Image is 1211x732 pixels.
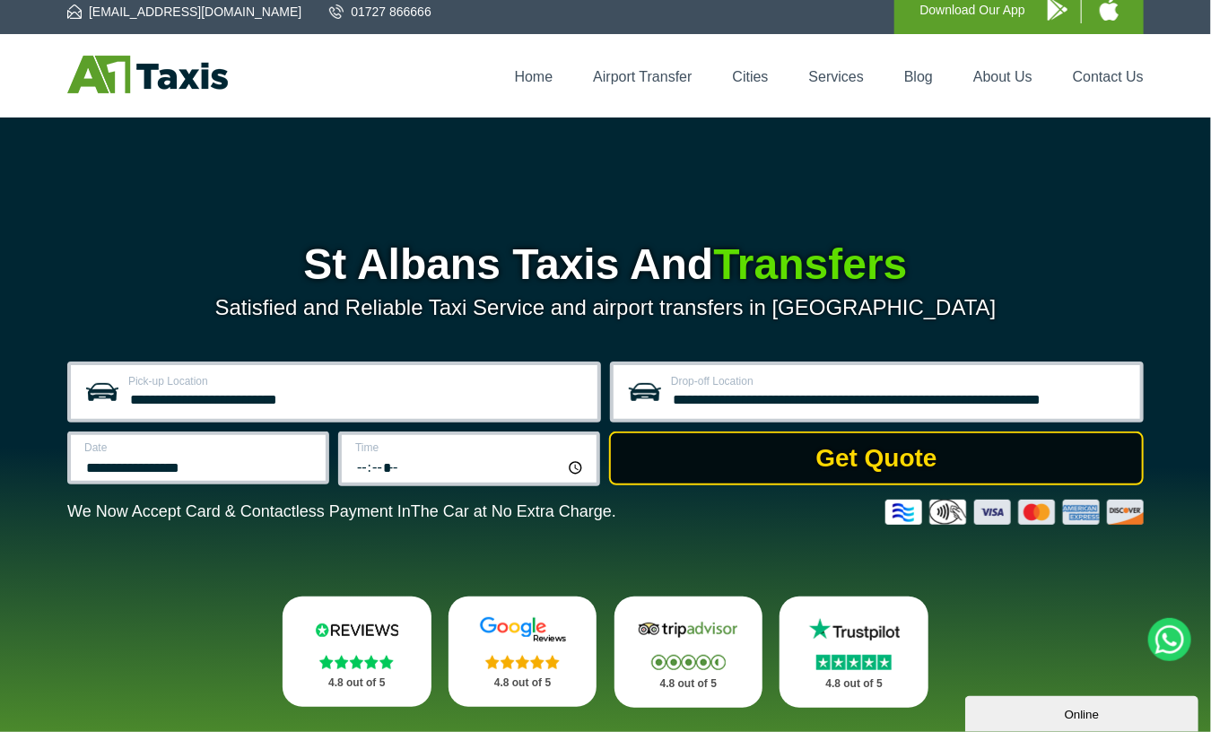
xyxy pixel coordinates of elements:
[355,442,586,453] label: Time
[809,69,864,84] a: Services
[67,502,616,521] p: We Now Accept Card & Contactless Payment In
[973,69,1032,84] a: About Us
[713,240,907,288] span: Transfers
[800,616,908,643] img: Trustpilot
[593,69,692,84] a: Airport Transfer
[651,655,726,670] img: Stars
[485,655,560,669] img: Stars
[904,69,933,84] a: Blog
[515,69,553,84] a: Home
[329,3,431,21] a: 01727 866666
[780,597,928,708] a: Trustpilot Stars 4.8 out of 5
[67,56,228,93] img: A1 Taxis St Albans LTD
[283,597,431,707] a: Reviews.io Stars 4.8 out of 5
[67,295,1144,320] p: Satisfied and Reliable Taxi Service and airport transfers in [GEOGRAPHIC_DATA]
[469,616,577,643] img: Google
[67,3,301,21] a: [EMAIL_ADDRESS][DOMAIN_NAME]
[468,672,578,694] p: 4.8 out of 5
[671,376,1129,387] label: Drop-off Location
[1073,69,1144,84] a: Contact Us
[799,673,909,695] p: 4.8 out of 5
[302,672,412,694] p: 4.8 out of 5
[634,616,742,643] img: Tripadvisor
[303,616,411,643] img: Reviews.io
[609,431,1144,485] button: Get Quote
[733,69,769,84] a: Cities
[449,597,597,707] a: Google Stars 4.8 out of 5
[614,597,763,708] a: Tripadvisor Stars 4.8 out of 5
[128,376,587,387] label: Pick-up Location
[411,502,616,520] span: The Car at No Extra Charge.
[67,243,1144,286] h1: St Albans Taxis And
[634,673,744,695] p: 4.8 out of 5
[319,655,394,669] img: Stars
[965,693,1202,732] iframe: chat widget
[885,500,1144,525] img: Credit And Debit Cards
[84,442,315,453] label: Date
[816,655,892,670] img: Stars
